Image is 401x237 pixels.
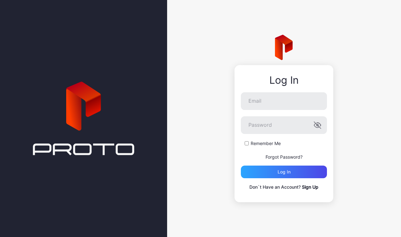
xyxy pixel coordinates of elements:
div: Log In [241,75,327,86]
div: Log in [278,169,291,174]
button: Log in [241,166,327,178]
input: Password [241,116,327,134]
label: Remember Me [251,140,281,147]
a: Sign Up [302,184,318,190]
p: Don`t Have an Account? [241,183,327,191]
input: Email [241,92,327,110]
button: Password [314,121,321,129]
a: Forgot Password? [266,154,303,160]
